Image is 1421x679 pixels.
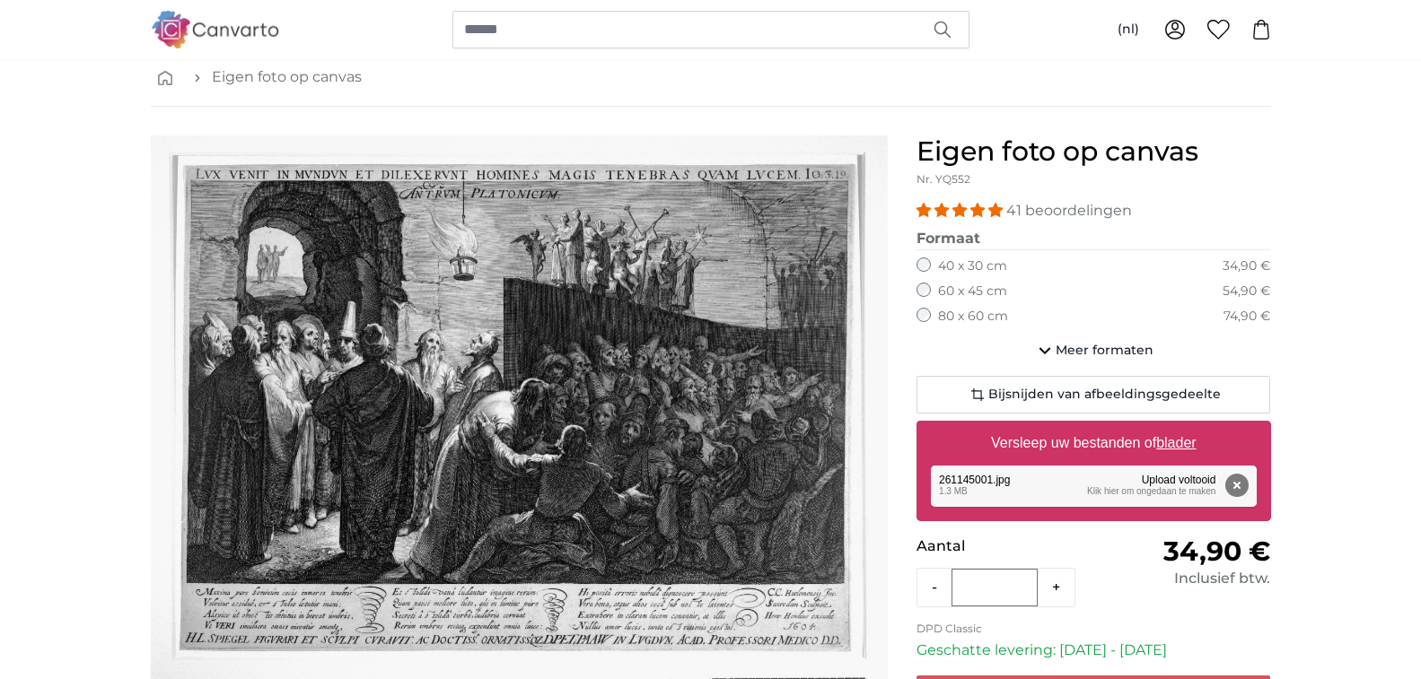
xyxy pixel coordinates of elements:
[917,202,1006,219] span: 4.98 stars
[1224,308,1270,326] div: 74,90 €
[988,386,1221,404] span: Bijsnijden van afbeeldingsgedeelte
[1223,283,1270,300] div: 54,90 €
[917,135,1271,168] h1: Eigen foto op canvas
[1056,342,1153,360] span: Meer formaten
[917,228,1271,250] legend: Formaat
[917,376,1271,413] button: Bijsnijden van afbeeldingsgedeelte
[1038,570,1075,605] button: +
[917,570,952,605] button: -
[212,66,362,88] a: Eigen foto op canvas
[1006,202,1132,219] span: 41 beoordelingen
[1156,435,1196,450] u: blader
[984,425,1204,461] label: Versleep uw bestanden of
[917,622,1271,636] p: DPD Classic
[917,535,1093,557] p: Aantal
[938,283,1007,300] label: 60 x 45 cm
[1093,568,1270,589] div: Inclusief btw.
[917,640,1271,661] p: Geschatte levering: [DATE] - [DATE]
[1103,13,1153,46] button: (nl)
[151,48,1271,107] nav: breadcrumbs
[1223,257,1270,275] div: 34,90 €
[917,172,970,186] span: Nr. YQ552
[151,11,280,48] img: Canvarto
[1163,535,1270,568] span: 34,90 €
[938,308,1008,326] label: 80 x 60 cm
[938,257,1007,275] label: 40 x 30 cm
[917,333,1271,369] button: Meer formaten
